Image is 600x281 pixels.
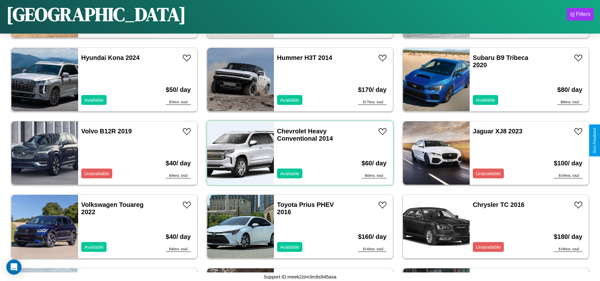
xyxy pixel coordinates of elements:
p: Unavailable [476,243,501,251]
a: Toyota Prius PHEV 2016 [277,201,334,215]
div: Filters [576,11,591,17]
h3: $ 40 / day [166,227,191,247]
div: $ 40 est. total [166,173,191,178]
h3: $ 60 / day [362,153,387,173]
div: $ 160 est. total [358,247,387,252]
div: Open Intercom Messenger [6,259,22,275]
h3: $ 160 / day [358,227,387,247]
div: $ 40 est. total [166,247,191,252]
a: Chrysler TC 2016 [473,201,524,208]
p: Support ID: meek2zim3rc6s945asa [263,272,336,281]
p: Available [280,169,300,178]
a: Hyundai Kona 2024 [81,54,140,61]
p: Unavailable [84,169,109,178]
div: $ 80 est. total [557,100,582,105]
div: $ 170 est. total [358,100,387,105]
p: Available [84,96,104,104]
div: $ 180 est. total [554,247,582,252]
div: $ 50 est. total [166,100,191,105]
h3: $ 40 / day [166,153,191,173]
p: Available [280,243,300,251]
p: Available [280,96,300,104]
h3: $ 100 / day [554,153,582,173]
h3: $ 80 / day [557,80,582,100]
div: Give Feedback [592,128,597,153]
h3: $ 50 / day [166,80,191,100]
h3: $ 180 / day [554,227,582,247]
p: Available [476,96,495,104]
button: Filters [567,8,594,21]
a: Volvo B12R 2019 [81,128,132,135]
p: Available [84,243,104,251]
a: Chevrolet Heavy Conventional 2014 [277,128,333,142]
div: $ 100 est. total [554,173,582,178]
a: Jaguar XJ8 2023 [473,128,523,135]
a: Volkswagen Touareg 2022 [81,201,144,215]
a: Subaru B9 Tribeca 2020 [473,54,529,68]
a: Hummer H3T 2014 [277,54,332,61]
h3: $ 170 / day [358,80,387,100]
div: $ 60 est. total [362,173,387,178]
h1: [GEOGRAPHIC_DATA] [6,1,186,27]
p: Unavailable [476,169,501,178]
